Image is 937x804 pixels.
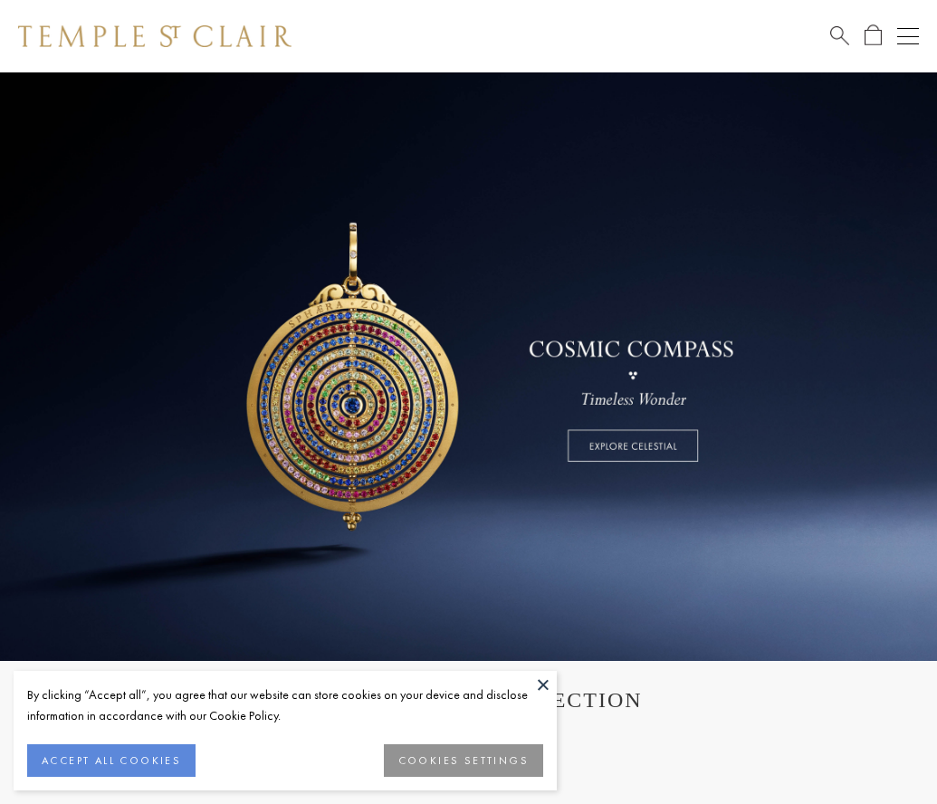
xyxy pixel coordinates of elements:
a: Open Shopping Bag [865,24,882,47]
div: By clicking “Accept all”, you agree that our website can store cookies on your device and disclos... [27,684,543,726]
a: Search [830,24,849,47]
button: COOKIES SETTINGS [384,744,543,777]
img: Temple St. Clair [18,25,292,47]
button: Open navigation [897,25,919,47]
button: ACCEPT ALL COOKIES [27,744,196,777]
